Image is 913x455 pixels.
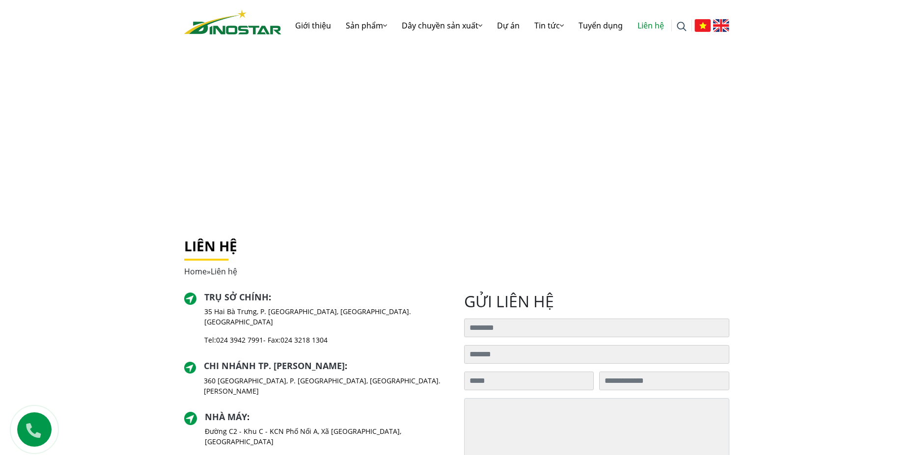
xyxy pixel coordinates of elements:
p: Đường C2 - Khu C - KCN Phố Nối A, Xã [GEOGRAPHIC_DATA], [GEOGRAPHIC_DATA] [205,426,449,447]
p: 35 Hai Bà Trưng, P. [GEOGRAPHIC_DATA], [GEOGRAPHIC_DATA]. [GEOGRAPHIC_DATA] [204,306,449,327]
img: logo [184,10,281,34]
a: Dự án [490,10,527,41]
img: directer [184,293,197,305]
h2: : [204,292,449,303]
img: directer [184,362,196,374]
img: search [677,22,687,31]
span: » [184,266,237,277]
h2: : [205,412,449,423]
a: Home [184,266,207,277]
a: Chi nhánh TP. [PERSON_NAME] [204,360,345,372]
a: Sản phẩm [338,10,394,41]
p: Tel: - Fax: [204,335,449,345]
a: 024 3942 7991 [216,335,263,345]
img: English [713,19,729,32]
span: Liên hệ [211,266,237,277]
img: Tiếng Việt [694,19,711,32]
a: Tuyển dụng [571,10,630,41]
a: 024 3218 1304 [280,335,328,345]
a: Giới thiệu [288,10,338,41]
img: directer [184,412,197,425]
a: Nhà máy [205,411,247,423]
h1: Liên hệ [184,238,729,255]
h2: gửi liên hệ [464,292,729,311]
h2: : [204,361,449,372]
a: Liên hệ [630,10,671,41]
a: Dây chuyền sản xuất [394,10,490,41]
a: Tin tức [527,10,571,41]
a: Trụ sở chính [204,291,269,303]
p: 360 [GEOGRAPHIC_DATA], P. [GEOGRAPHIC_DATA], [GEOGRAPHIC_DATA]. [PERSON_NAME] [204,375,449,396]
